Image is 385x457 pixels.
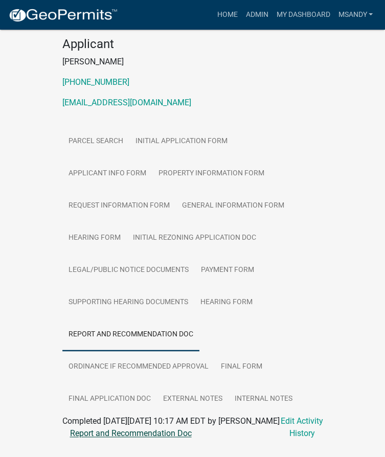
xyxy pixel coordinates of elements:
a: Home [213,5,241,25]
a: msandy [334,5,377,25]
a: Report and Recommendation Doc [70,428,192,438]
span: Completed [DATE][DATE] 10:17 AM EDT by [PERSON_NAME] [62,416,280,426]
a: History [289,427,315,440]
a: Property Information Form [152,157,270,190]
a: External Notes [157,383,229,416]
a: General Information Form [176,190,290,222]
a: [EMAIL_ADDRESS][DOMAIN_NAME] [62,98,191,107]
a: Internal Notes [229,383,299,416]
h4: Applicant [62,37,323,52]
a: Legal/Public Notice Documents [62,254,195,287]
p: [PERSON_NAME] [62,56,323,68]
a: Payment Form [195,254,260,287]
a: Applicant Info Form [62,157,152,190]
a: Initial Application Form [129,125,234,158]
a: Supporting Hearing Documents [62,286,194,319]
a: Parcel search [62,125,129,158]
a: My Dashboard [272,5,334,25]
a: Final Application Doc [62,383,157,416]
a: Final Form [215,351,268,383]
a: [PHONE_NUMBER] [62,77,129,87]
a: Hearing Form [194,286,259,319]
a: Request Information Form [62,190,176,222]
a: Report and Recommendation Doc [62,318,199,351]
a: Initial Rezoning Application Doc [127,222,262,255]
a: Admin [241,5,272,25]
a: Ordinance if Recommended Approval [62,351,215,383]
a: Hearing Form [62,222,127,255]
a: Edit Activity [281,415,323,427]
